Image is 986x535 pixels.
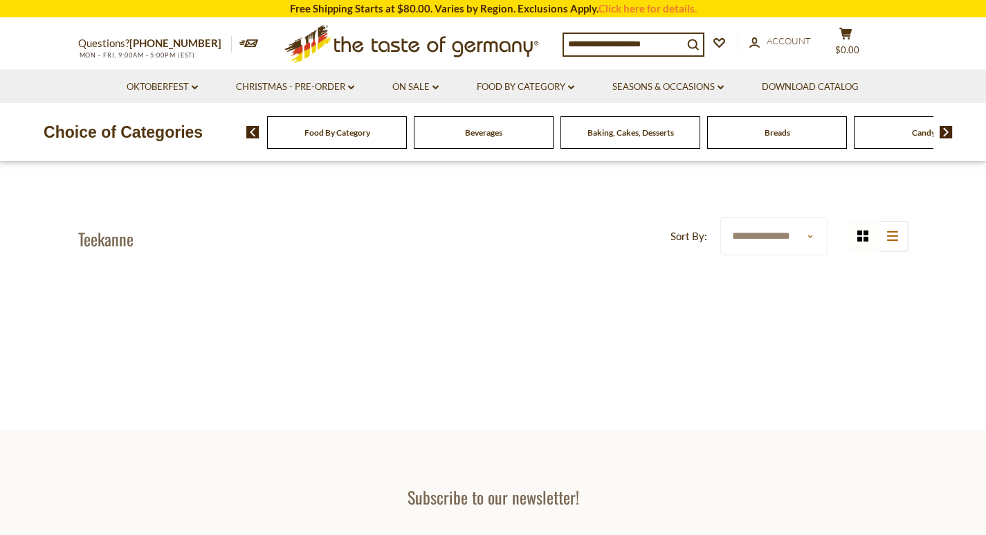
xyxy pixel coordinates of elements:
[940,126,953,138] img: next arrow
[762,80,859,95] a: Download Catalog
[825,27,867,62] button: $0.00
[612,80,724,95] a: Seasons & Occasions
[236,80,354,95] a: Christmas - PRE-ORDER
[304,127,370,138] a: Food By Category
[749,34,811,49] a: Account
[599,2,697,15] a: Click here for details.
[465,127,502,138] a: Beverages
[127,80,198,95] a: Oktoberfest
[392,80,439,95] a: On Sale
[78,228,134,249] h1: Teekanne
[912,127,935,138] a: Candy
[291,487,696,507] h3: Subscribe to our newsletter!
[835,44,859,55] span: $0.00
[587,127,674,138] a: Baking, Cakes, Desserts
[477,80,574,95] a: Food By Category
[670,228,707,245] label: Sort By:
[767,35,811,46] span: Account
[246,126,259,138] img: previous arrow
[78,35,232,53] p: Questions?
[765,127,790,138] a: Breads
[78,51,196,59] span: MON - FRI, 9:00AM - 5:00PM (EST)
[129,37,221,49] a: [PHONE_NUMBER]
